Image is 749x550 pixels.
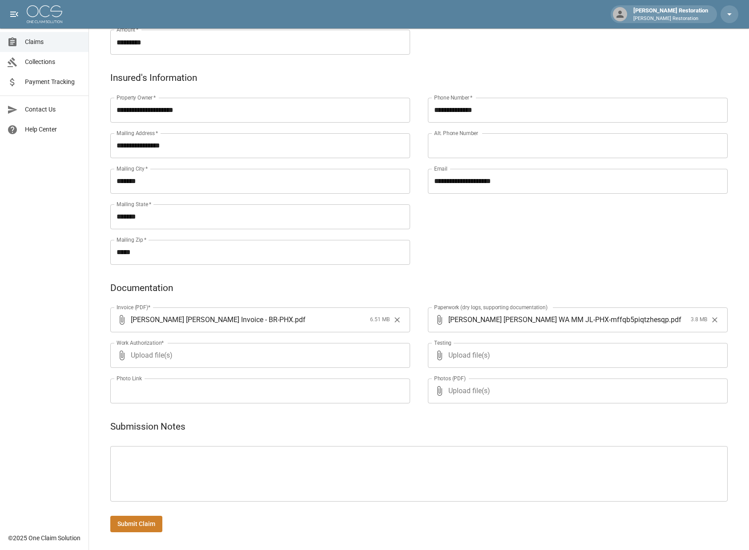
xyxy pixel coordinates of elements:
span: [PERSON_NAME] [PERSON_NAME] Invoice - BR-PHX [131,315,293,325]
p: [PERSON_NAME] Restoration [633,15,708,23]
span: Upload file(s) [448,343,704,368]
button: Clear [708,313,721,327]
span: Help Center [25,125,81,134]
span: 6.51 MB [370,315,390,324]
label: Photo Link [117,375,142,382]
label: Property Owner [117,94,156,101]
label: Work Authorization* [117,339,164,347]
label: Invoice (PDF)* [117,303,151,311]
button: Submit Claim [110,516,162,532]
button: Clear [391,313,404,327]
div: © 2025 One Claim Solution [8,534,81,542]
label: Amount [117,26,139,33]
label: Email [434,165,447,172]
label: Mailing Address [117,129,158,137]
label: Photos (PDF) [434,375,466,382]
label: Phone Number [434,94,472,101]
img: ocs-logo-white-transparent.png [27,5,62,23]
span: [PERSON_NAME] [PERSON_NAME] WA MM JL-PHX-mffqb5piqtzhesqp [448,315,669,325]
label: Paperwork (dry logs, supporting documentation) [434,303,548,311]
span: Collections [25,57,81,67]
button: open drawer [5,5,23,23]
span: Upload file(s) [448,379,704,403]
span: Upload file(s) [131,343,386,368]
span: 3.8 MB [691,315,707,324]
label: Testing [434,339,451,347]
span: . pdf [293,315,306,325]
span: Payment Tracking [25,77,81,87]
label: Mailing City [117,165,148,172]
label: Alt. Phone Number [434,129,478,137]
div: [PERSON_NAME] Restoration [630,6,712,22]
label: Mailing Zip [117,236,147,243]
span: Contact Us [25,105,81,114]
label: Mailing State [117,200,151,208]
span: . pdf [669,315,681,325]
span: Claims [25,37,81,47]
